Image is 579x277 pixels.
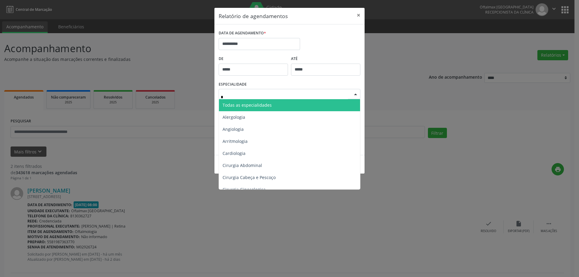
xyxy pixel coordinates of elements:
span: Angiologia [223,126,244,132]
span: Cirurgia Cabeça e Pescoço [223,175,276,180]
span: Todas as especialidades [223,102,272,108]
label: ATÉ [291,54,360,64]
span: Cardiologia [223,150,245,156]
label: De [219,54,288,64]
span: Cirurgia Abdominal [223,162,262,168]
h5: Relatório de agendamentos [219,12,288,20]
label: DATA DE AGENDAMENTO [219,29,266,38]
button: Close [353,8,365,23]
span: Alergologia [223,114,245,120]
span: Cirurgia Ginecologica [223,187,266,192]
label: ESPECIALIDADE [219,80,247,89]
span: Arritmologia [223,138,248,144]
